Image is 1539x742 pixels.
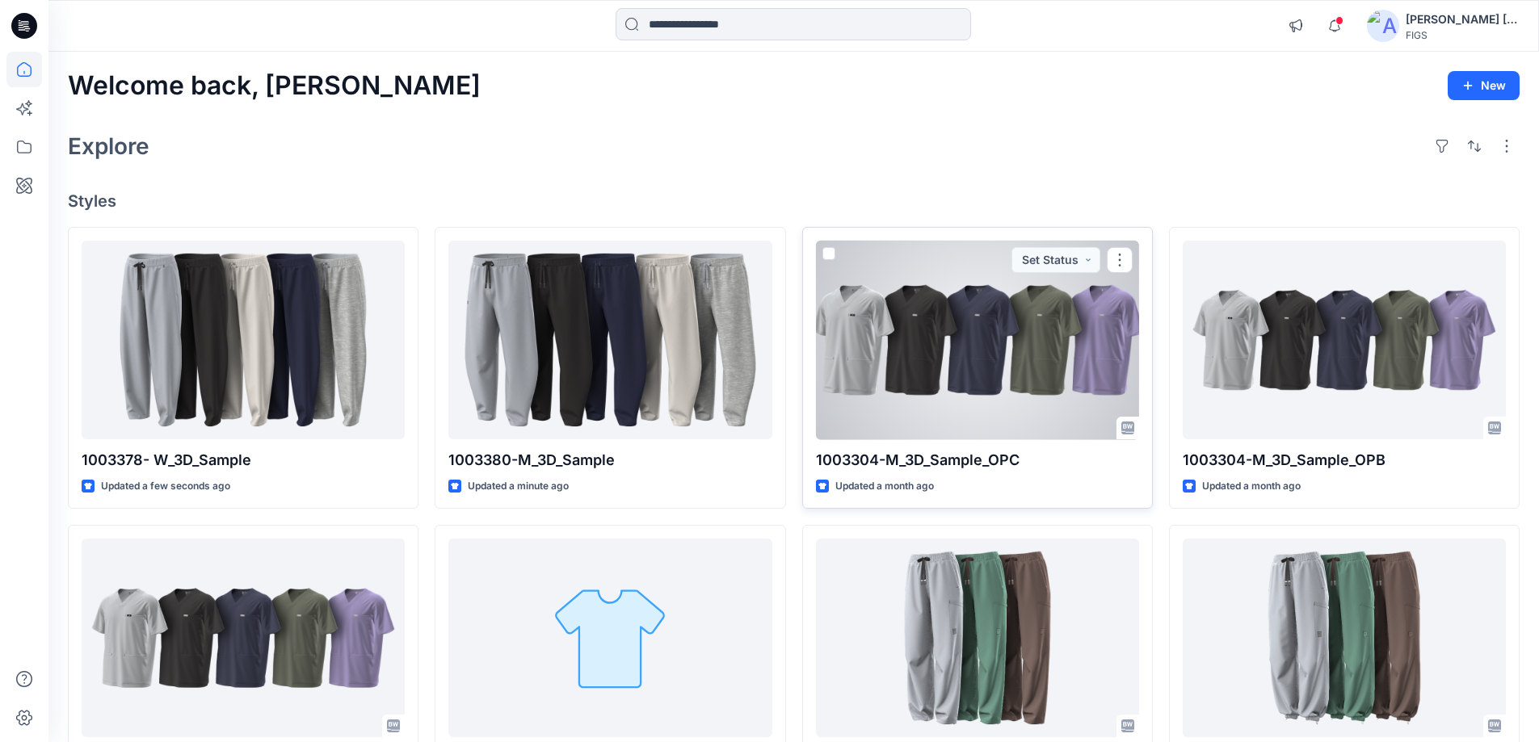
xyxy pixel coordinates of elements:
a: 1003304-M_3D_Sample_OPB [1183,241,1506,440]
a: 1003378- W_3D_Sample [82,241,405,440]
h2: Welcome back, [PERSON_NAME] [68,71,481,101]
div: [PERSON_NAME] [PERSON_NAME] [1406,10,1519,29]
a: 1003304-M_3D_Sample_OPA [82,539,405,738]
a: Q2 2026 Color Palette - Color Standards [448,539,772,738]
p: Updated a few seconds ago [101,478,230,495]
p: 1003304-M_3D_Sample_OPC [816,449,1139,472]
img: avatar [1367,10,1399,42]
p: 1003380-M_3D_Sample [448,449,772,472]
p: 1003304-M_3D_Sample_OPB [1183,449,1506,472]
a: 1003380-M_3D_Sample [448,241,772,440]
button: New [1448,71,1520,100]
h2: Explore [68,133,149,159]
a: 1003304-M_3D_Sample_OPC [816,241,1139,440]
a: 1003214_W_2nd_Additional 3D sample with the leg opening uncinched [816,539,1139,738]
p: Updated a month ago [1202,478,1301,495]
h4: Styles [68,191,1520,211]
a: 1003214_W_2nd_3D_Sample [1183,539,1506,738]
p: Updated a minute ago [468,478,569,495]
p: 1003378- W_3D_Sample [82,449,405,472]
p: Updated a month ago [835,478,934,495]
div: FIGS [1406,29,1519,41]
